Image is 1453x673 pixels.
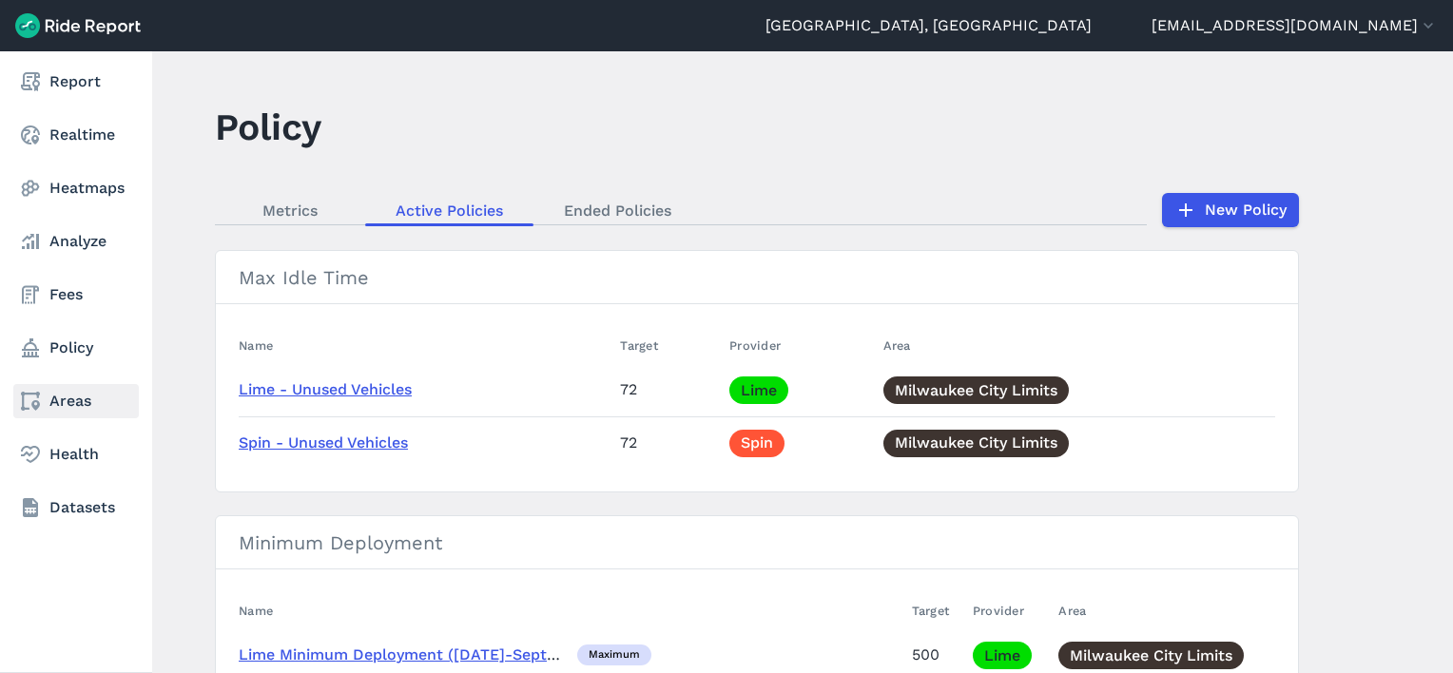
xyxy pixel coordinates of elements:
a: Policy [13,331,139,365]
button: [EMAIL_ADDRESS][DOMAIN_NAME] [1152,14,1438,37]
h3: Minimum Deployment [216,516,1298,569]
a: Areas [13,384,139,418]
th: Name [239,327,612,364]
th: Name [239,592,904,629]
a: New Policy [1162,193,1299,227]
a: Metrics [215,196,365,224]
td: 72 [612,416,722,469]
th: Provider [965,592,1051,629]
a: Health [13,437,139,471]
a: Heatmaps [13,171,139,205]
a: Spin - Unused Vehicles [239,433,408,452]
h1: Policy [215,101,321,153]
a: Realtime [13,118,139,152]
a: Ended Policies [533,196,702,224]
div: maximum [577,644,651,665]
h3: Max Idle Time [216,251,1298,304]
a: Milwaukee City Limits [883,376,1069,404]
a: Lime [973,642,1032,669]
a: Lime [729,376,788,404]
td: 72 [612,364,722,416]
a: Fees [13,278,139,312]
th: Target [612,327,722,364]
th: Target [904,592,965,629]
th: Area [876,327,1275,364]
th: Provider [722,327,875,364]
a: Milwaukee City Limits [1058,642,1244,669]
a: Datasets [13,490,139,525]
a: Lime Minimum Deployment ([DATE]-September) [239,645,600,663]
a: Active Policies [365,196,533,224]
a: Spin [729,430,785,457]
a: Lime - Unused Vehicles [239,380,412,398]
a: Report [13,65,139,99]
th: Area [1051,592,1275,629]
a: Analyze [13,224,139,259]
a: Milwaukee City Limits [883,430,1069,457]
img: Ride Report [15,13,141,38]
a: [GEOGRAPHIC_DATA], [GEOGRAPHIC_DATA] [765,14,1092,37]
